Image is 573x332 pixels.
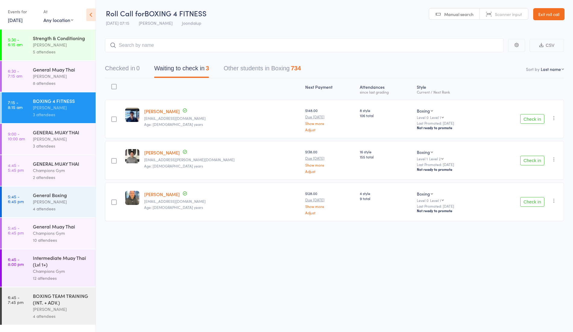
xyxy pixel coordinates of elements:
[136,65,140,72] div: 0
[360,108,412,113] span: 8 style
[33,97,90,104] div: BOXING 4 FITNESS
[305,211,355,215] a: Adjust
[520,114,544,124] button: Check in
[105,38,504,52] input: Search by name
[2,218,96,249] a: 5:45 -6:45 pmGeneral Muay ThaiChampions Gym10 attendees
[33,275,90,282] div: 12 attendees
[33,73,90,80] div: [PERSON_NAME]
[417,108,430,114] div: Boxing
[106,8,144,18] span: Roll Call for
[8,17,23,23] a: [DATE]
[8,257,24,267] time: 6:45 - 8:00 pm
[8,194,24,204] time: 5:45 - 6:45 pm
[8,295,24,305] time: 6:45 - 7:45 pm
[144,149,180,156] a: [PERSON_NAME]
[33,48,90,55] div: 5 attendees
[33,205,90,212] div: 4 attendees
[33,292,90,306] div: BOXING TEAM TRAINING (INT. + ADV.)
[33,174,90,181] div: 2 attendees
[144,205,203,210] span: Age: [DEMOGRAPHIC_DATA] years
[303,81,357,97] div: Next Payment
[8,37,23,47] time: 5:30 - 6:15 am
[33,268,90,275] div: Champions Gym
[33,167,90,174] div: Champions Gym
[417,149,430,155] div: Boxing
[305,121,355,125] a: Show more
[154,62,209,78] button: Waiting to check in3
[33,306,90,313] div: [PERSON_NAME]
[33,129,90,136] div: GENERAL MUAY THAI
[8,163,24,172] time: 4:45 - 5:45 pm
[305,108,355,132] div: $148.00
[33,41,90,48] div: [PERSON_NAME]
[305,128,355,132] a: Adjust
[495,11,522,17] span: Scanner input
[360,196,412,201] span: 9 total
[8,131,25,141] time: 9:00 - 10:00 am
[526,66,540,72] label: Sort by
[2,124,96,155] a: 9:00 -10:00 amGENERAL MUAY THAI[PERSON_NAME]3 attendees
[33,142,90,149] div: 3 attendees
[33,192,90,198] div: General Boxing
[360,113,412,118] span: 106 total
[417,157,483,161] div: Level 1
[520,197,544,207] button: Check in
[417,121,483,125] small: Last Promoted: [DATE]
[305,191,355,215] div: $128.00
[144,8,207,18] span: BOXING 4 FITNESS
[530,39,564,52] button: CSV
[33,111,90,118] div: 3 attendees
[430,198,441,202] div: Level 1
[305,115,355,119] small: Due [DATE]
[43,7,73,17] div: At
[144,191,180,197] a: [PERSON_NAME]
[144,158,300,162] small: Cmunro.francis@hotmail.com
[144,108,180,114] a: [PERSON_NAME]
[417,125,483,130] div: Not ready to promote
[2,30,96,60] a: 5:30 -6:15 amStrength & Conditioning[PERSON_NAME]5 attendees
[33,136,90,142] div: [PERSON_NAME]
[417,208,483,213] div: Not ready to promote
[144,199,300,203] small: ruaidhri_mcgill@hotmail.com
[305,163,355,167] a: Show more
[2,287,96,325] a: 6:45 -7:45 pmBOXING TEAM TRAINING (INT. + ADV.)[PERSON_NAME]4 attendees
[139,20,173,26] span: [PERSON_NAME]
[520,156,544,165] button: Check in
[33,230,90,237] div: Champions Gym
[33,313,90,320] div: 4 attendees
[305,156,355,160] small: Due [DATE]
[2,249,96,287] a: 6:45 -8:00 pmIntermediate Muay Thai (Lvl 1+)Champions Gym12 attendees
[305,169,355,173] a: Adjust
[106,20,129,26] span: [DATE] 07:15
[33,35,90,41] div: Strength & Conditioning
[360,191,412,196] span: 4 style
[182,20,201,26] span: Joondalup
[33,80,90,87] div: 8 attendees
[8,69,22,78] time: 6:30 - 7:15 am
[417,90,483,94] div: Current / Next Rank
[33,237,90,244] div: 10 attendees
[417,191,430,197] div: Boxing
[360,90,412,94] div: since last grading
[125,191,139,205] img: image1754260509.png
[417,198,483,202] div: Level 0
[417,167,483,172] div: Not ready to promote
[541,66,561,72] div: Last name
[33,254,90,268] div: Intermediate Muay Thai (Lvl 1+)
[33,160,90,167] div: GENERAL MUAY THAI
[2,92,96,123] a: 7:15 -8:15 amBOXING 4 FITNESS[PERSON_NAME]3 attendees
[33,104,90,111] div: [PERSON_NAME]
[206,65,209,72] div: 3
[360,149,412,154] span: 16 style
[43,17,73,23] div: Any location
[2,61,96,92] a: 6:30 -7:15 amGeneral Muay Thai[PERSON_NAME]8 attendees
[305,198,355,202] small: Due [DATE]
[357,81,414,97] div: Atten­dances
[305,204,355,208] a: Show more
[144,163,203,168] span: Age: [DEMOGRAPHIC_DATA] years
[417,115,483,119] div: Level 0
[33,223,90,230] div: General Muay Thai
[2,187,96,217] a: 5:45 -6:45 pmGeneral Boxing[PERSON_NAME]4 attendees
[414,81,486,97] div: Style
[125,108,139,122] img: image1732185756.png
